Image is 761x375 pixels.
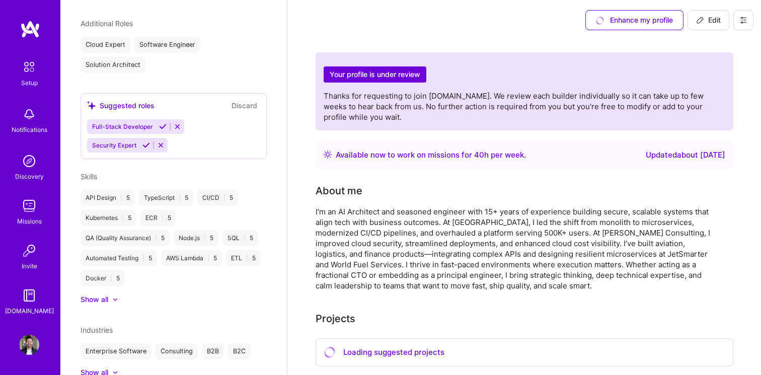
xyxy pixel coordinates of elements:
span: Skills [81,172,97,181]
i: icon CircleLoadingViolet [323,345,337,359]
div: Docker 5 [81,270,125,286]
img: Availability [324,151,332,159]
span: | [179,194,181,202]
span: | [155,234,157,242]
div: CI/CD 5 [197,190,238,206]
span: 40 [474,150,484,160]
div: Solution Architect [81,57,145,73]
div: Invite [22,261,37,271]
span: | [162,214,164,222]
div: Software Engineer [134,37,200,53]
span: | [207,254,209,262]
div: SQL 5 [222,230,258,246]
div: Loading suggested projects [316,338,733,367]
div: Kubernetes 5 [81,210,136,226]
div: TypeScript 5 [139,190,193,206]
span: | [223,194,225,202]
div: Consulting [156,343,198,359]
img: logo [20,20,40,38]
div: Notifications [12,124,47,135]
i: Accept [142,141,150,149]
span: | [246,254,248,262]
div: Enterprise Software [81,343,151,359]
span: Edit [696,15,721,25]
div: ETL 5 [226,250,261,266]
img: User Avatar [19,335,39,355]
span: Full-Stack Developer [92,123,153,130]
div: QA (Quality Assurance) 5 [81,230,170,246]
img: setup [19,56,40,78]
span: | [244,234,246,242]
span: | [110,274,112,282]
div: B2C [228,343,251,359]
button: Discard [229,100,260,111]
img: teamwork [19,196,39,216]
span: | [204,234,206,242]
div: Missions [17,216,42,227]
div: Suggested roles [87,100,155,111]
div: Available now to work on missions for h per week . [336,149,526,161]
img: bell [19,104,39,124]
div: I’m an AI Architect and seasoned engineer with 15+ years of experience building secure, scalable ... [316,206,718,291]
a: User Avatar [17,335,42,355]
img: discovery [19,151,39,171]
div: Setup [21,78,38,88]
div: Node.js 5 [174,230,218,246]
i: Reject [174,123,181,130]
div: [DOMAIN_NAME] [5,306,54,316]
i: icon SuggestedTeams [87,101,96,110]
div: About me [316,183,362,198]
div: B2B [202,343,224,359]
span: Industries [81,326,113,334]
div: Cloud Expert [81,37,130,53]
i: Accept [159,123,167,130]
span: | [142,254,144,262]
div: Show all [81,294,108,305]
img: Invite [19,241,39,261]
span: Additional Roles [81,19,133,28]
div: Projects [316,311,355,326]
i: Reject [157,141,165,149]
span: | [122,214,124,222]
span: | [120,194,122,202]
button: Edit [688,10,729,30]
h2: Your profile is under review [324,66,426,83]
div: ECR 5 [140,210,176,226]
div: Discovery [15,171,44,182]
div: Automated Testing 5 [81,250,157,266]
div: API Design 5 [81,190,135,206]
span: Security Expert [92,141,136,149]
div: Updated about [DATE] [646,149,725,161]
img: guide book [19,285,39,306]
div: AWS Lambda 5 [161,250,222,266]
span: Thanks for requesting to join [DOMAIN_NAME]. We review each builder individually so it can take u... [324,91,704,122]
